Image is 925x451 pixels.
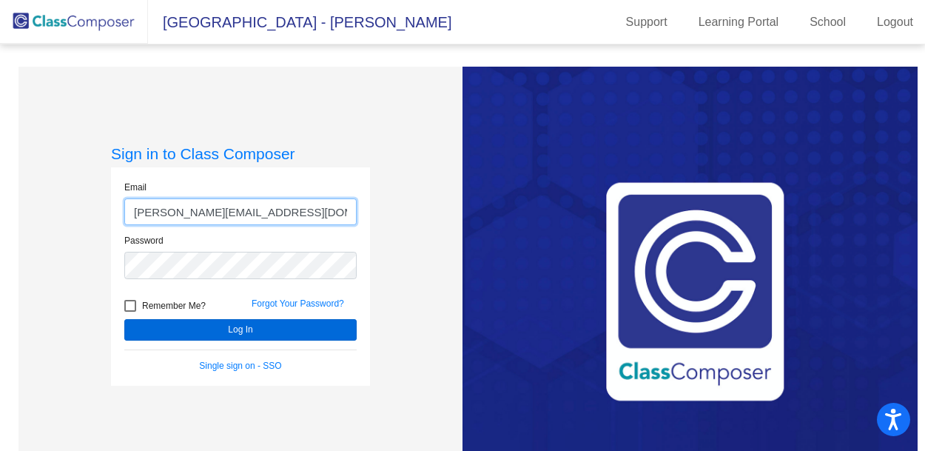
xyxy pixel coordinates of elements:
label: Email [124,181,147,194]
span: [GEOGRAPHIC_DATA] - [PERSON_NAME] [148,10,451,34]
a: Single sign on - SSO [199,361,281,371]
a: School [798,10,858,34]
span: Remember Me? [142,297,206,315]
a: Logout [865,10,925,34]
button: Log In [124,319,357,341]
label: Password [124,234,164,247]
a: Learning Portal [687,10,791,34]
a: Forgot Your Password? [252,298,344,309]
h3: Sign in to Class Composer [111,144,370,163]
a: Support [614,10,679,34]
